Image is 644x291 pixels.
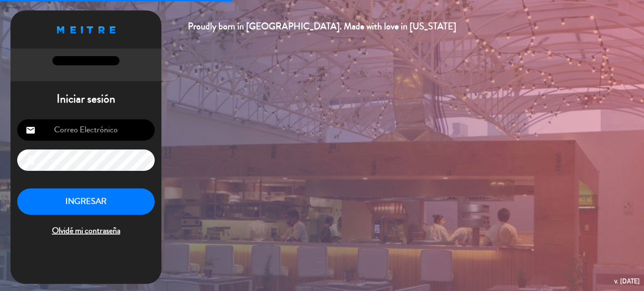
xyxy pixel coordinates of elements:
input: Correo Electrónico [17,119,155,141]
i: email [26,125,36,135]
i: lock [26,155,36,165]
button: INGRESAR [17,188,155,215]
h1: Iniciar sesión [10,92,161,106]
span: Olvidé mi contraseña [17,224,155,238]
div: v. [DATE] [614,276,640,287]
